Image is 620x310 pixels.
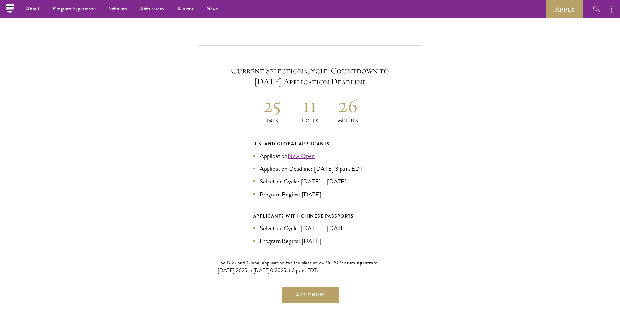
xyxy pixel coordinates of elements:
li: Selection Cycle: [DATE] – [DATE] [253,177,367,186]
li: Selection Cycle: [DATE] – [DATE] [253,223,367,233]
li: Program Begins: [DATE] [253,190,367,199]
span: is [344,259,347,266]
li: Application [253,151,367,161]
p: Minutes [329,117,367,124]
span: 7 [341,259,344,266]
span: 6 [327,259,330,266]
span: 0 [270,266,273,274]
span: 5 [244,266,247,274]
h2: 11 [291,93,329,117]
span: 5 [283,266,286,274]
div: APPLICANTS WITH CHINESE PASSPORTS [253,212,367,220]
span: 202 [275,266,283,274]
div: U.S. and Global Applicants [253,140,367,148]
span: -202 [330,259,341,266]
span: 202 [236,266,244,274]
p: Hours [291,117,329,124]
span: , [273,266,275,274]
p: Days [253,117,291,124]
h5: Current Selection Cycle: Countdown to [DATE] Application Deadline [218,65,403,87]
li: Program Begins: [DATE] [253,236,367,246]
a: Now Open [288,151,315,161]
span: from [DATE], [218,259,378,274]
h2: 26 [329,93,367,117]
li: Application Deadline: [DATE] 3 p.m. EDT [253,164,367,173]
span: The U.S. and Global application for the class of 202 [218,259,327,266]
a: Apply Now [282,287,339,303]
h2: 25 [253,93,291,117]
span: now open [347,259,367,266]
span: to [DATE] [247,266,270,274]
span: at 3 p.m. EDT. [286,266,318,274]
